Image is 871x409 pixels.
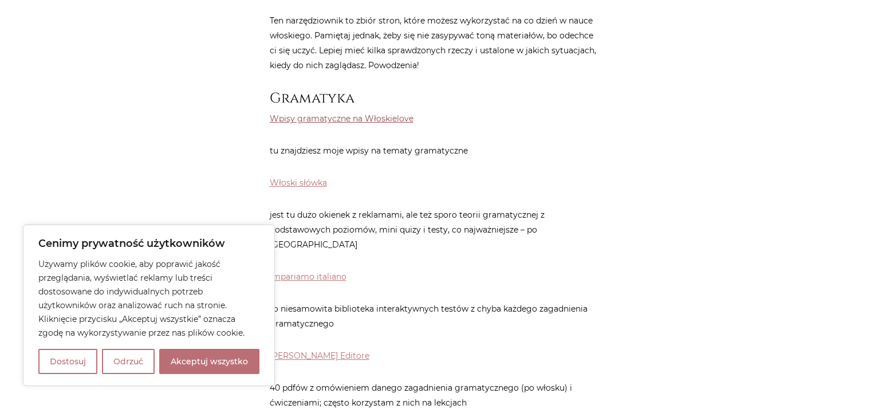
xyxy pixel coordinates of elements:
[38,257,259,340] p: Używamy plików cookie, aby poprawić jakość przeglądania, wyświetlać reklamy lub treści dostosowan...
[270,13,602,73] p: Ten narzędziownik to zbiór stron, które możesz wykorzystać na co dzień w nauce włoskiego. Pamięta...
[270,351,369,361] a: [PERSON_NAME] Editore
[270,113,413,124] a: Wpisy gramatyczne na Włoskielove
[270,143,602,158] p: tu znajdziesz moje wpisy na tematy gramatyczne
[270,272,346,282] a: Impariamo italiano
[159,349,259,374] button: Akceptuj wszystko
[270,301,602,331] p: to niesamowita biblioteka interaktywnych testów z chyba każdego zagadnienia gramatycznego
[38,237,259,250] p: Cenimy prywatność użytkowników
[270,178,327,188] a: Włoski słówka
[270,90,602,107] h3: Gramatyka
[102,349,155,374] button: Odrzuć
[38,349,97,374] button: Dostosuj
[270,207,602,252] p: jest tu dużo okienek z reklamami, ale też sporo teorii gramatycznej z podstawowych poziomów, mini...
